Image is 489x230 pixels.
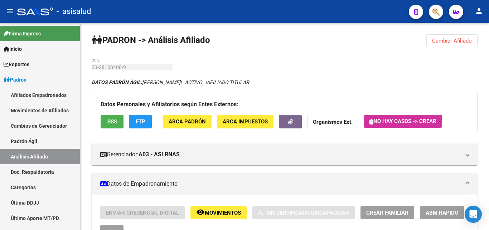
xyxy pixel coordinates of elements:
span: SSS [107,119,117,125]
button: Enviar Credencial Digital [100,206,185,219]
button: SSS [101,115,124,128]
span: ARCA Impuestos [223,119,268,125]
h3: Datos Personales y Afiliatorios según Entes Externos: [101,99,469,109]
span: Reportes [4,60,29,68]
button: No hay casos -> Crear [364,115,442,128]
span: Movimientos [205,210,241,216]
button: Cambiar Afiliado [426,34,478,47]
span: AFILIADO TITULAR [207,79,249,85]
span: Cambiar Afiliado [432,38,472,44]
mat-expansion-panel-header: Datos de Empadronamiento [92,173,478,195]
span: Enviar Credencial Digital [106,210,179,216]
button: Movimientos [190,206,247,219]
mat-panel-title: Datos de Empadronamiento [100,180,460,188]
strong: PADRON -> Análisis Afiliado [92,35,210,45]
strong: A03 - ASI RNAS [139,151,180,158]
mat-icon: menu [6,7,14,15]
span: Sin Certificado Discapacidad [266,210,349,216]
strong: Organismos Ext. [313,119,353,126]
mat-panel-title: Gerenciador: [100,151,460,158]
strong: DATOS PADRÓN ÁGIL: [92,79,142,85]
span: Crear Familiar [366,210,408,216]
button: ARCA Padrón [163,115,212,128]
span: FTP [136,119,145,125]
div: Open Intercom Messenger [465,206,482,223]
button: Organismos Ext. [307,115,358,128]
span: [PERSON_NAME] [92,79,180,85]
span: No hay casos -> Crear [369,118,436,124]
mat-expansion-panel-header: Gerenciador:A03 - ASI RNAS [92,144,478,165]
span: ABM Rápido [426,210,458,216]
span: Padrón [4,76,26,84]
mat-icon: person [475,7,483,15]
span: Inicio [4,45,22,53]
span: - asisalud [57,4,91,19]
button: ARCA Impuestos [217,115,273,128]
mat-icon: remove_red_eye [196,208,205,216]
span: ARCA Padrón [169,119,206,125]
button: Sin Certificado Discapacidad [252,206,355,219]
button: FTP [129,115,152,128]
button: Crear Familiar [360,206,414,219]
i: | ACTIVO | [92,79,249,85]
span: Firma Express [4,30,41,38]
button: ABM Rápido [420,206,464,219]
